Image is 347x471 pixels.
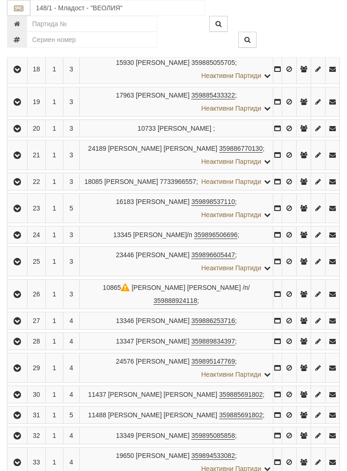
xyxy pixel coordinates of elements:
span: [PERSON_NAME] [136,432,189,439]
span: Неактивни Партиди [201,178,261,185]
td: ; [79,280,273,309]
span: Партида № [88,391,106,398]
input: Партида № [27,16,157,32]
span: 4 [69,391,73,398]
span: [PERSON_NAME] [PERSON_NAME] [108,145,217,152]
td: 1 [45,333,63,350]
td: 1 [45,55,63,84]
span: Партида № [116,251,134,259]
td: ; [79,407,273,424]
span: [PERSON_NAME] [136,198,189,205]
td: 20 [28,120,46,137]
td: 26 [28,280,46,309]
td: 1 [45,353,63,383]
td: ; [79,226,273,244]
span: [PERSON_NAME] [PERSON_NAME] [108,411,217,419]
td: 1 [45,312,63,330]
span: Партида № [116,432,134,439]
span: 3 [69,231,73,239]
span: [PERSON_NAME] [136,59,189,66]
span: 5 [69,411,73,419]
td: ; [79,120,273,137]
td: 1 [45,427,63,444]
td: 22 [28,173,46,190]
span: Партида № [116,91,134,99]
td: 1 [45,194,63,223]
span: 4 [69,432,73,439]
span: 5 [69,204,73,212]
input: Сериен номер [27,32,157,48]
span: [PERSON_NAME] [136,358,189,365]
span: 3 [69,178,73,185]
td: 23 [28,194,46,223]
span: 7733966557 [160,178,196,185]
td: 31 [28,407,46,424]
span: Неактивни Партиди [201,72,261,79]
td: 27 [28,312,46,330]
span: Партида № [113,231,132,239]
span: Партида № [116,452,134,459]
td: ; [79,141,273,170]
span: Партида № [116,358,134,365]
span: Партида № [116,198,134,205]
span: Неактивни Партиди [201,105,261,112]
td: ; [79,247,273,276]
span: Партида № [84,178,103,185]
span: Неактивни Партиди [201,264,261,272]
td: 24 [28,226,46,244]
td: 30 [28,386,46,403]
span: [PERSON_NAME] [136,91,189,99]
td: 1 [45,226,63,244]
span: [PERSON_NAME] [136,317,189,324]
span: 359885055705 [191,59,235,66]
td: 25 [28,247,46,276]
span: 4 [69,458,73,466]
td: 29 [28,353,46,383]
span: Неактивни Партиди [201,158,261,165]
td: ; [79,194,273,223]
td: 1 [45,247,63,276]
span: [PERSON_NAME] [104,178,158,185]
span: 4 [69,364,73,372]
span: 3 [69,258,73,265]
span: 3 [69,125,73,132]
td: 1 [45,87,63,117]
span: Партида № [88,411,106,419]
td: ; [79,427,273,444]
td: 21 [28,141,46,170]
td: 1 [45,280,63,309]
span: Неактивни Партиди [201,371,261,378]
td: ; [79,87,273,117]
td: ; [79,312,273,330]
span: Партида № [116,337,134,345]
span: [PERSON_NAME] [136,251,189,259]
span: [PERSON_NAME] [158,125,211,132]
td: 18 [28,55,46,84]
td: 1 [45,173,63,190]
td: ; [79,333,273,350]
td: 1 [45,141,63,170]
span: Неактивни Партиди [201,211,261,218]
span: 3 [69,151,73,159]
span: 3 [69,290,73,298]
td: ; [79,386,273,403]
span: [PERSON_NAME] [136,452,189,459]
td: 28 [28,333,46,350]
span: [PERSON_NAME] [PERSON_NAME] [108,391,217,398]
span: [PERSON_NAME] [PERSON_NAME] /п/ [132,284,250,291]
td: ; [79,173,273,190]
span: Партида № [116,317,134,324]
td: 1 [45,407,63,424]
td: 19 [28,87,46,117]
span: 3 [69,65,73,73]
span: Партида № [116,59,134,66]
td: 32 [28,427,46,444]
span: Партида № [88,145,106,152]
td: 1 [45,120,63,137]
span: 4 [69,317,73,324]
span: [PERSON_NAME] [136,337,189,345]
td: ; [79,55,273,84]
td: ; [79,353,273,383]
span: [PERSON_NAME]/п [133,231,192,239]
span: 3 [69,98,73,105]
